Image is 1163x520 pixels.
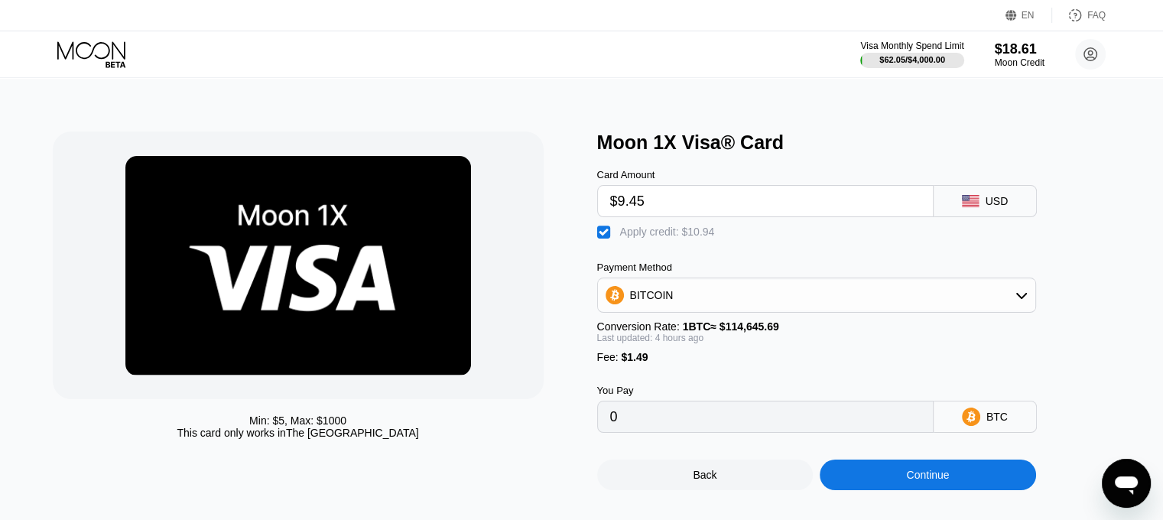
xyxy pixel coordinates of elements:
span: 1 BTC ≈ $114,645.69 [683,320,779,333]
input: $0.00 [610,186,921,216]
div: This card only works in The [GEOGRAPHIC_DATA] [177,427,418,439]
div: FAQ [1087,10,1106,21]
div: Visa Monthly Spend Limit$62.05/$4,000.00 [860,41,963,68]
div: Continue [906,469,949,481]
div: BTC [986,411,1008,423]
div: Back [693,469,716,481]
div: Last updated: 4 hours ago [597,333,1036,343]
div: Card Amount [597,169,934,180]
div: Min: $ 5 , Max: $ 1000 [249,414,346,427]
div: $18.61Moon Credit [995,41,1044,68]
div: You Pay [597,385,934,396]
iframe: Dugme za pokretanje prozora za razmenu poruka [1102,459,1151,508]
div: Continue [820,460,1036,490]
div: EN [1022,10,1035,21]
span: $1.49 [621,351,648,363]
div: BITCOIN [630,289,674,301]
div: Back [597,460,814,490]
div: USD [986,195,1009,207]
div: Conversion Rate: [597,320,1036,333]
div: Fee : [597,351,1036,363]
div: Moon Credit [995,57,1044,68]
div:  [597,225,612,240]
div: BITCOIN [598,280,1035,310]
div: $18.61 [995,41,1044,57]
div: Payment Method [597,262,1036,273]
div: FAQ [1052,8,1106,23]
div: $62.05 / $4,000.00 [879,55,945,64]
div: EN [1005,8,1052,23]
div: Visa Monthly Spend Limit [860,41,963,51]
div: Moon 1X Visa® Card [597,132,1126,154]
div: Apply credit: $10.94 [620,226,715,238]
